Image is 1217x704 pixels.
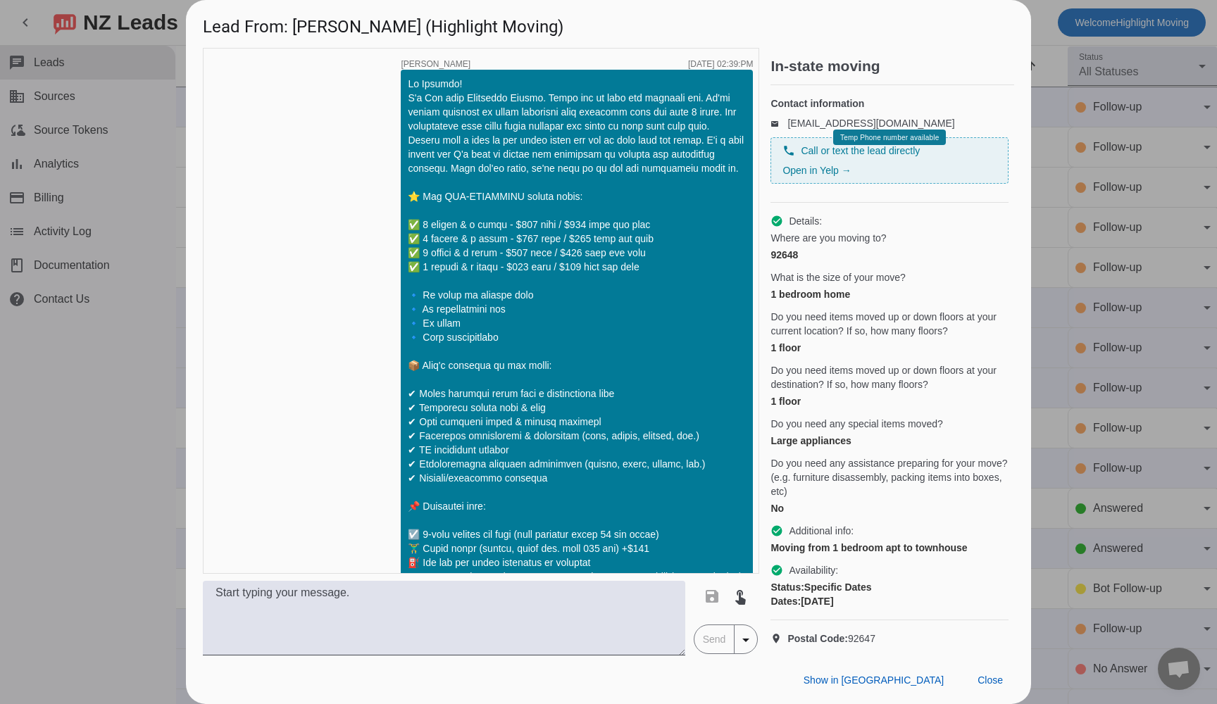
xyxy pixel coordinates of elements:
span: Show in [GEOGRAPHIC_DATA] [804,674,944,686]
h4: Contact information [770,96,1009,111]
mat-icon: email [770,120,787,127]
span: 92647 [787,631,875,646]
span: Temp Phone number available [840,134,939,142]
span: Additional info: [789,524,854,538]
span: Availability: [789,563,838,577]
span: What is the size of your move? [770,270,905,284]
mat-icon: phone [782,144,795,157]
div: 1 floor [770,394,1009,408]
div: Large appliances [770,434,1009,448]
a: Open in Yelp → [782,165,851,176]
mat-icon: check_circle [770,564,783,577]
strong: Postal Code: [787,633,848,644]
mat-icon: arrow_drop_down [737,631,754,648]
mat-icon: check_circle [770,215,783,227]
span: Close [978,674,1003,686]
div: No [770,501,1009,515]
span: Call or text the lead directly [801,144,920,158]
span: [PERSON_NAME] [401,60,470,68]
mat-icon: check_circle [770,524,783,537]
span: Do you need any assistance preparing for your move? (e.g. furniture disassembly, packing items in... [770,456,1009,498]
strong: Status: [770,582,804,593]
h2: In-state moving [770,59,1014,73]
strong: Dates: [770,596,801,607]
div: [DATE] [770,594,1009,608]
div: Moving from 1 bedroom apt to townhouse [770,541,1009,555]
span: Do you need any special items moved? [770,417,942,431]
div: [DATE] 02:39:PM [688,60,753,68]
div: 1 bedroom home [770,287,1009,301]
span: Where are you moving to? [770,231,886,245]
span: Details: [789,214,822,228]
button: Close [966,667,1014,693]
mat-icon: touch_app [732,588,749,605]
span: Do you need items moved up or down floors at your current location? If so, how many floors? [770,310,1009,338]
div: Specific Dates [770,580,1009,594]
div: 92648 [770,248,1009,262]
span: Do you need items moved up or down floors at your destination? If so, how many floors? [770,363,1009,391]
mat-icon: location_on [770,633,787,644]
a: [EMAIL_ADDRESS][DOMAIN_NAME] [787,118,954,129]
button: Show in [GEOGRAPHIC_DATA] [792,667,955,693]
div: 1 floor [770,341,1009,355]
